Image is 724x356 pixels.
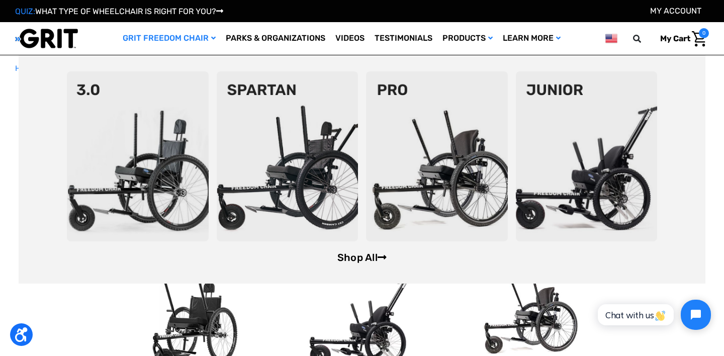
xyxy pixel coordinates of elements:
[118,22,221,55] a: GRIT Freedom Chair
[660,34,690,43] span: My Cart
[337,251,387,263] a: Shop All
[653,28,709,49] a: Cart with 0 items
[587,291,719,338] iframe: Tidio Chat
[370,22,437,55] a: Testimonials
[366,71,508,241] img: pro-chair.png
[699,28,709,38] span: 0
[516,71,658,241] img: junior-chair.png
[217,71,358,241] img: spartan2.png
[221,22,330,55] a: Parks & Organizations
[67,71,209,241] img: 3point0.png
[330,22,370,55] a: Videos
[437,22,498,55] a: Products
[15,63,709,74] nav: Breadcrumb
[15,63,36,74] a: Home
[15,7,35,16] span: QUIZ:
[15,28,78,49] img: GRIT All-Terrain Wheelchair and Mobility Equipment
[638,28,653,49] input: Search
[498,22,566,55] a: Learn More
[15,7,223,16] a: QUIZ:WHAT TYPE OF WHEELCHAIR IS RIGHT FOR YOU?
[692,31,706,47] img: Cart
[650,6,701,16] a: Account
[15,64,36,73] span: Home
[605,32,617,45] img: us.png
